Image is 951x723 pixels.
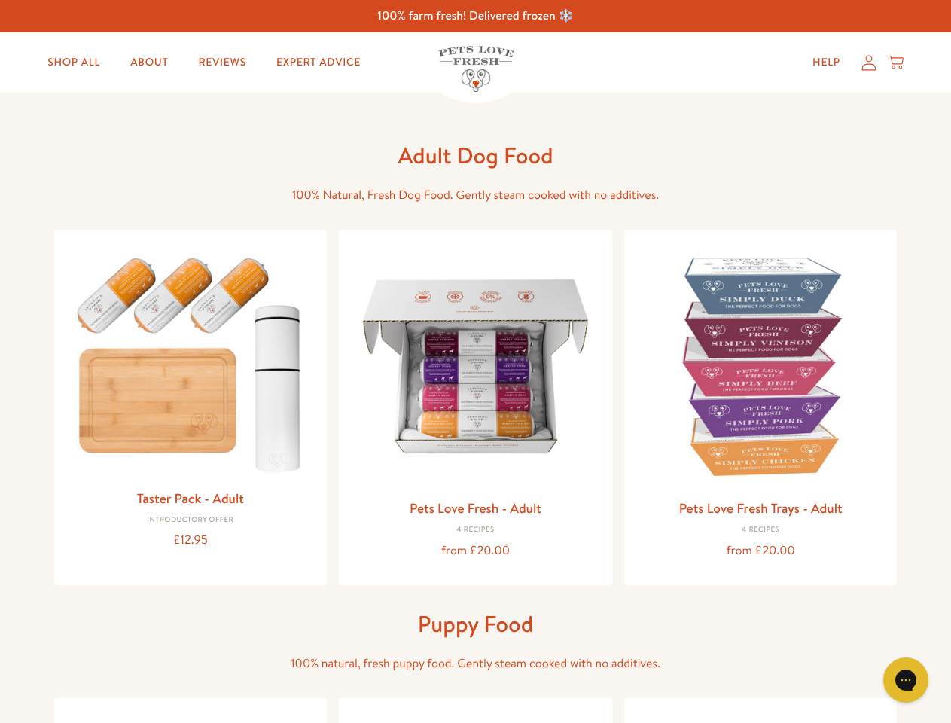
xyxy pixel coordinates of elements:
[235,609,717,639] h1: Puppy Food
[876,652,936,708] iframe: Gorgias live chat messenger
[35,47,112,78] a: Shop All
[137,489,244,508] a: Taster Pack - Adult
[679,499,843,517] a: Pets Love Fresh Trays - Adult
[636,242,885,491] img: Pets Love Fresh Trays - Adult
[186,47,258,78] a: Reviews
[292,187,659,203] span: 100% Natural, Fresh Dog Food. Gently steam cooked with no additives.
[66,530,315,551] div: £12.95
[66,516,315,525] div: Introductory Offer
[66,242,315,480] img: Taster Pack - Adult
[410,499,541,517] a: Pets Love Fresh - Adult
[351,526,600,535] div: 4 Recipes
[438,46,514,92] img: Pets Love Fresh
[351,541,600,561] div: from £20.00
[800,47,852,78] a: Help
[291,655,660,672] span: 100% natural, fresh puppy food. Gently steam cooked with no additives.
[235,141,717,170] h1: Adult Dog Food
[351,242,600,491] img: Pets Love Fresh - Adult
[118,47,180,78] a: About
[636,526,885,535] div: 4 Recipes
[264,47,373,78] a: Expert Advice
[636,541,885,561] div: from £20.00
